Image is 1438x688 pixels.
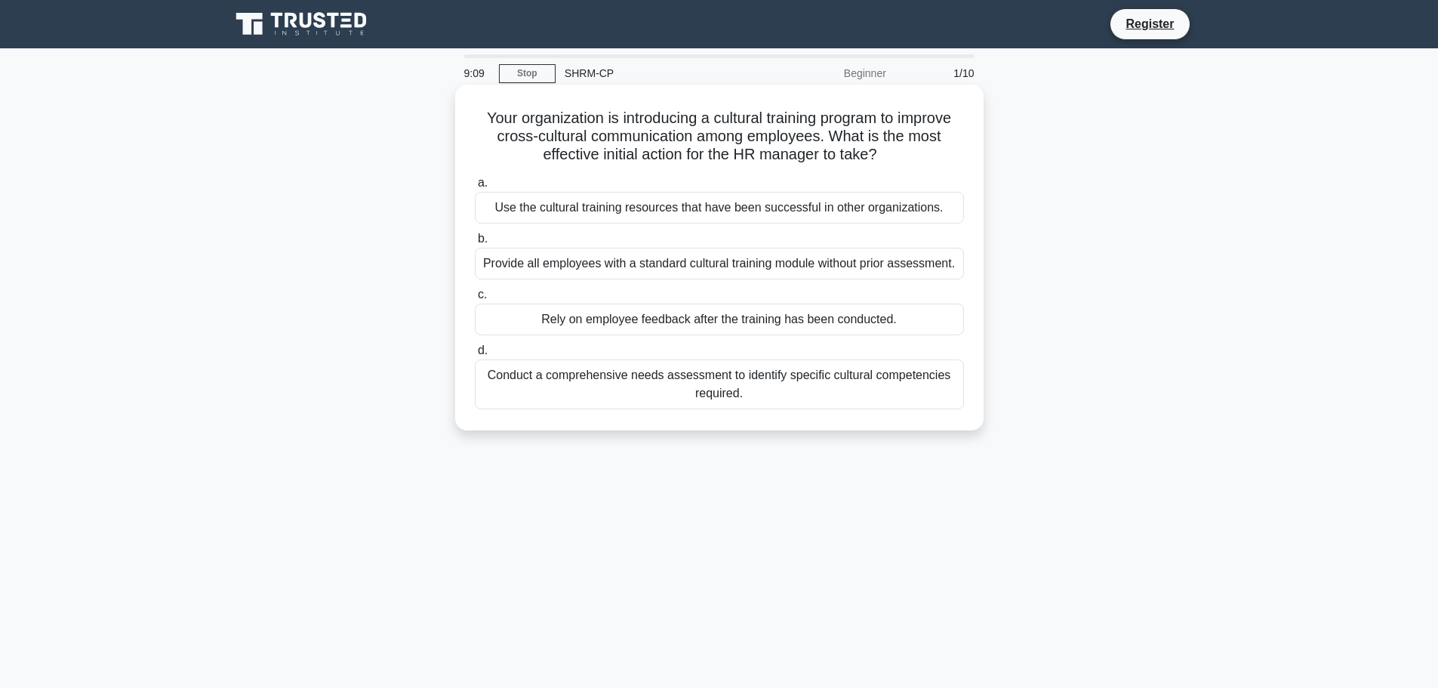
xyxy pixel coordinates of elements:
[1116,14,1183,33] a: Register
[473,109,965,165] h5: Your organization is introducing a cultural training program to improve cross-cultural communicat...
[478,344,488,356] span: d.
[475,248,964,279] div: Provide all employees with a standard cultural training module without prior assessment.
[475,359,964,409] div: Conduct a comprehensive needs assessment to identify specific cultural competencies required.
[763,58,895,88] div: Beginner
[475,304,964,335] div: Rely on employee feedback after the training has been conducted.
[455,58,499,88] div: 9:09
[478,176,488,189] span: a.
[556,58,763,88] div: SHRM-CP
[475,192,964,224] div: Use the cultural training resources that have been successful in other organizations.
[478,288,487,301] span: c.
[478,232,488,245] span: b.
[895,58,984,88] div: 1/10
[499,64,556,83] a: Stop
